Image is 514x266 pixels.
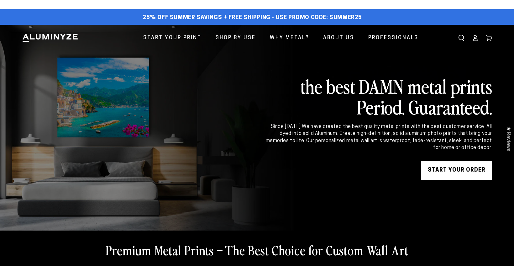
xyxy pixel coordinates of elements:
[216,34,256,43] span: Shop By Use
[265,123,492,152] div: Since [DATE] We have created the best quality metal prints with the best customer service. All dy...
[139,30,206,46] a: Start Your Print
[143,34,202,43] span: Start Your Print
[454,31,468,45] summary: Search our site
[270,34,309,43] span: Why Metal?
[106,242,408,258] h2: Premium Metal Prints – The Best Choice for Custom Wall Art
[265,30,314,46] a: Why Metal?
[143,14,362,21] span: 25% off Summer Savings + Free Shipping - Use Promo Code: SUMMER25
[502,121,514,156] div: Click to open Judge.me floating reviews tab
[323,34,354,43] span: About Us
[265,76,492,117] h2: the best DAMN metal prints Period. Guaranteed.
[22,33,78,43] img: Aluminyze
[421,161,492,180] a: START YOUR Order
[364,30,423,46] a: Professionals
[368,34,418,43] span: Professionals
[318,30,359,46] a: About Us
[211,30,260,46] a: Shop By Use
